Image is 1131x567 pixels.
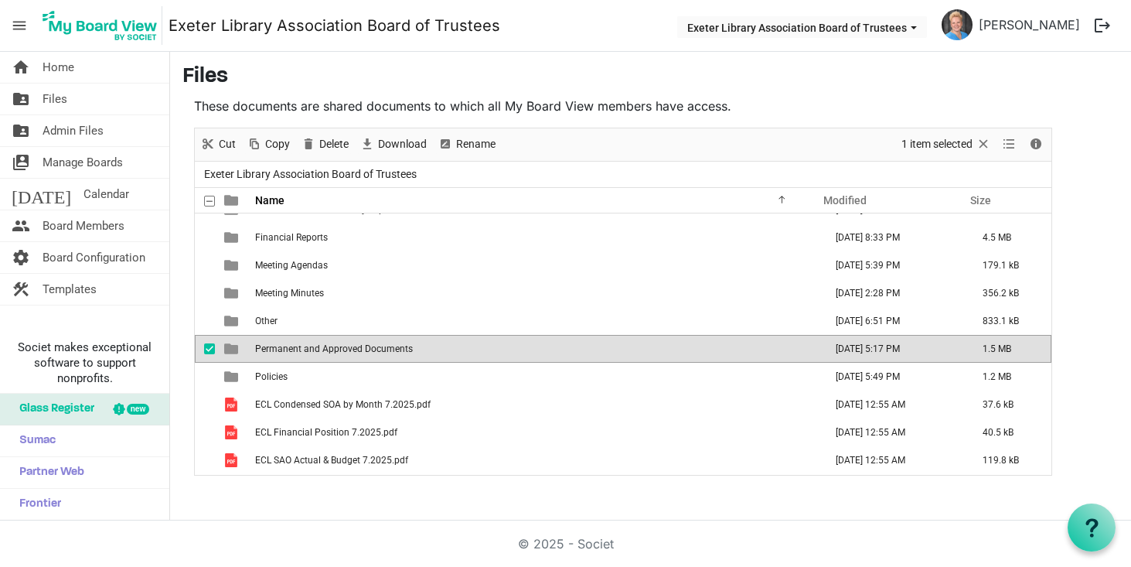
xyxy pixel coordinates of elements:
[195,251,215,279] td: checkbox
[966,446,1051,474] td: 119.8 kB is template cell column header Size
[195,391,215,418] td: checkbox
[819,251,966,279] td: July 28, 2025 5:39 PM column header Modified
[12,179,71,210] span: [DATE]
[970,194,991,207] span: Size
[12,489,61,520] span: Frontier
[298,135,352,154] button: Delete
[195,418,215,446] td: checkbox
[455,135,497,154] span: Rename
[215,224,250,251] td: is template cell column header type
[215,335,250,363] td: is template cell column header type
[435,135,499,154] button: Rename
[215,279,250,307] td: is template cell column header type
[966,335,1051,363] td: 1.5 MB is template cell column header Size
[12,394,94,425] span: Glass Register
[241,128,295,161] div: Copy
[966,418,1051,446] td: 40.5 kB is template cell column header Size
[5,11,34,40] span: menu
[250,418,819,446] td: ECL Financial Position 7.2025.pdf is template cell column header Name
[195,446,215,474] td: checkbox
[819,279,966,307] td: August 14, 2025 2:28 PM column header Modified
[182,64,1119,91] h3: Files
[43,52,74,83] span: Home
[255,399,431,410] span: ECL Condensed SOA by Month 7.2025.pdf
[12,84,30,114] span: folder_shared
[996,128,1023,161] div: View
[432,128,501,161] div: Rename
[250,446,819,474] td: ECL SAO Actual & Budget 7.2025.pdf is template cell column header Name
[215,363,250,391] td: is template cell column header type
[244,135,293,154] button: Copy
[43,210,124,241] span: Board Members
[195,307,215,335] td: checkbox
[127,404,149,415] div: new
[819,418,966,446] td: August 11, 2025 12:55 AM column header Modified
[215,391,250,418] td: is template cell column header type
[169,10,500,41] a: Exeter Library Association Board of Trustees
[215,418,250,446] td: is template cell column header type
[295,128,354,161] div: Delete
[43,274,97,305] span: Templates
[819,363,966,391] td: August 11, 2025 5:49 PM column header Modified
[250,224,819,251] td: Financial Reports is template cell column header Name
[38,6,169,45] a: My Board View Logo
[195,279,215,307] td: checkbox
[12,210,30,241] span: people
[966,363,1051,391] td: 1.2 MB is template cell column header Size
[12,52,30,83] span: home
[255,232,328,243] span: Financial Reports
[899,135,994,154] button: Selection
[250,474,819,502] td: ECL Treasurer's Report July Financials 2025.docx is template cell column header Name
[12,274,30,305] span: construction
[12,115,30,146] span: folder_shared
[819,307,966,335] td: July 28, 2025 6:51 PM column header Modified
[38,6,162,45] img: My Board View Logo
[12,457,84,488] span: Partner Web
[354,128,432,161] div: Download
[896,128,996,161] div: Clear selection
[195,363,215,391] td: checkbox
[357,135,430,154] button: Download
[966,391,1051,418] td: 37.6 kB is template cell column header Size
[1026,135,1047,154] button: Details
[819,224,966,251] td: July 14, 2025 8:33 PM column header Modified
[264,135,291,154] span: Copy
[823,194,867,207] span: Modified
[255,427,397,438] span: ECL Financial Position 7.2025.pdf
[7,340,162,386] span: Societ makes exceptional software to support nonprofits.
[194,97,1052,115] p: These documents are shared documents to which all My Board View members have access.
[195,128,241,161] div: Cut
[250,251,819,279] td: Meeting Agendas is template cell column header Name
[215,307,250,335] td: is template cell column header type
[43,115,104,146] span: Admin Files
[255,204,396,215] span: Executive Director's Library Report
[318,135,350,154] span: Delete
[250,335,819,363] td: Permanent and Approved Documents is template cell column header Name
[966,474,1051,502] td: 51.4 kB is template cell column header Size
[195,224,215,251] td: checkbox
[1086,9,1119,42] button: logout
[12,425,56,456] span: Sumac
[195,335,215,363] td: checkbox
[201,165,420,184] span: Exeter Library Association Board of Trustees
[819,474,966,502] td: August 11, 2025 12:55 AM column header Modified
[819,335,966,363] td: August 12, 2025 5:17 PM column header Modified
[255,260,328,271] span: Meeting Agendas
[250,363,819,391] td: Policies is template cell column header Name
[255,194,284,207] span: Name
[518,536,614,552] a: © 2025 - Societ
[973,9,1086,40] a: [PERSON_NAME]
[43,147,123,178] span: Manage Boards
[255,455,408,466] span: ECL SAO Actual & Budget 7.2025.pdf
[966,224,1051,251] td: 4.5 MB is template cell column header Size
[255,371,288,382] span: Policies
[198,135,239,154] button: Cut
[83,179,129,210] span: Calendar
[376,135,428,154] span: Download
[255,316,278,326] span: Other
[1000,135,1018,154] button: View dropdownbutton
[12,242,30,273] span: settings
[195,474,215,502] td: checkbox
[966,307,1051,335] td: 833.1 kB is template cell column header Size
[43,242,145,273] span: Board Configuration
